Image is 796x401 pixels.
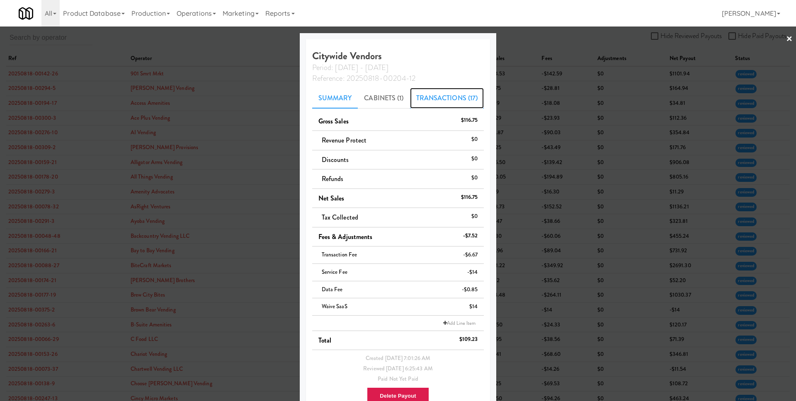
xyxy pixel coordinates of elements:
div: -$0.85 [462,285,478,295]
a: Add Line Item [441,319,478,327]
li: Transaction Fee-$6.67 [312,246,484,264]
a: Summary [312,88,358,109]
li: Service Fee-$14 [312,264,484,281]
div: $0 [471,134,478,145]
span: Revenue Protect [322,135,367,145]
div: $0 [471,173,478,183]
div: -$14 [467,267,478,278]
div: -$6.67 [463,250,478,260]
span: Service Fee [322,268,347,276]
span: Tax Collected [322,213,358,222]
li: Waive SaaS$14 [312,298,484,316]
span: Transaction Fee [322,251,357,258]
a: Cabinets (1) [358,88,410,109]
div: Reviewed [DATE] 6:25:43 AM [318,364,478,374]
span: Period: [DATE] - [DATE] [312,62,388,73]
div: $14 [469,302,478,312]
div: $109.23 [459,334,478,345]
span: Refunds [322,174,344,184]
li: Data Fee-$0.85 [312,281,484,299]
span: Data Fee [322,285,343,293]
a: × [786,27,793,52]
span: Discounts [322,155,349,164]
span: Total [318,336,332,345]
span: Fees & Adjustments [318,232,373,242]
span: Gross Sales [318,116,349,126]
span: Net Sales [318,193,345,203]
div: -$7.52 [463,231,478,241]
div: $0 [471,211,478,222]
a: Transactions (17) [410,88,484,109]
span: Reference: 20250818-00204-12 [312,73,416,84]
div: $0 [471,154,478,164]
h4: Citywide Vendors [312,51,484,83]
img: Micromart [19,6,33,21]
div: $116.75 [461,192,478,203]
span: Waive SaaS [322,302,347,310]
div: Created [DATE] 7:01:26 AM [318,353,478,364]
div: $116.75 [461,115,478,126]
div: Paid Not Yet Paid [318,374,478,384]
